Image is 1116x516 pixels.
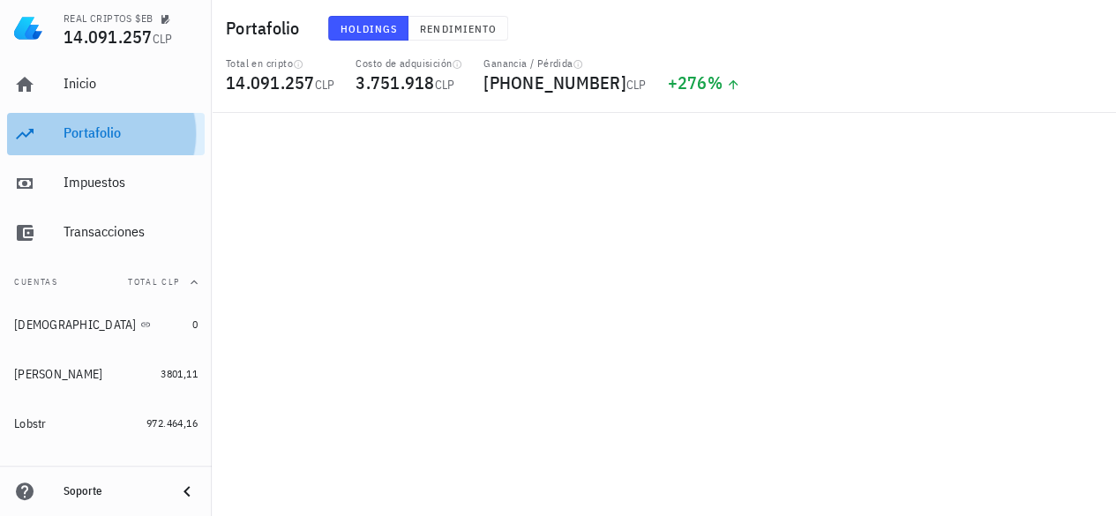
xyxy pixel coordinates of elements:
span: 14.091.257 [64,25,153,49]
a: Lobstr 972.464,16 [7,402,205,445]
h1: Portafolio [226,14,307,42]
div: avatar [1077,14,1105,42]
div: [DEMOGRAPHIC_DATA] [14,318,137,333]
div: Lobstr [14,416,47,431]
div: Ganancia / Pérdida [483,56,646,71]
span: 0 [192,318,198,331]
span: CLP [626,77,647,93]
a: Impuestos [7,162,205,205]
div: [PERSON_NAME] [14,367,102,382]
span: 972.464,16 [146,416,198,430]
span: 14.091.257 [226,71,315,94]
div: Impuestos [64,174,198,191]
div: Soporte [64,484,162,498]
div: Inicio [64,75,198,92]
div: Costo de adquisición [356,56,462,71]
img: LedgiFi [14,14,42,42]
span: CLP [153,31,173,47]
span: Total CLP [128,276,180,288]
span: Holdings [340,22,398,35]
div: Portafolio [64,124,198,141]
a: Inicio [7,64,205,106]
button: Holdings [328,16,409,41]
button: Rendimiento [408,16,508,41]
span: 3.751.918 [356,71,434,94]
button: CuentasTotal CLP [7,261,205,303]
div: REAL CRIPTOS $EB [64,11,153,26]
span: CLP [315,77,335,93]
div: Coin Ex [14,466,52,481]
a: [DEMOGRAPHIC_DATA] 0 [7,303,205,346]
span: [PHONE_NUMBER] [483,71,626,94]
div: Transacciones [64,223,198,240]
span: Rendimiento [419,22,497,35]
span: % [708,71,723,94]
a: [PERSON_NAME] 3801,11 [7,353,205,395]
span: CLP [435,77,455,93]
span: 3801,11 [161,367,198,380]
div: Total en cripto [226,56,334,71]
a: Transacciones [7,212,205,254]
a: Coin Ex [7,452,205,494]
a: Portafolio [7,113,205,155]
div: +276 [668,74,741,92]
